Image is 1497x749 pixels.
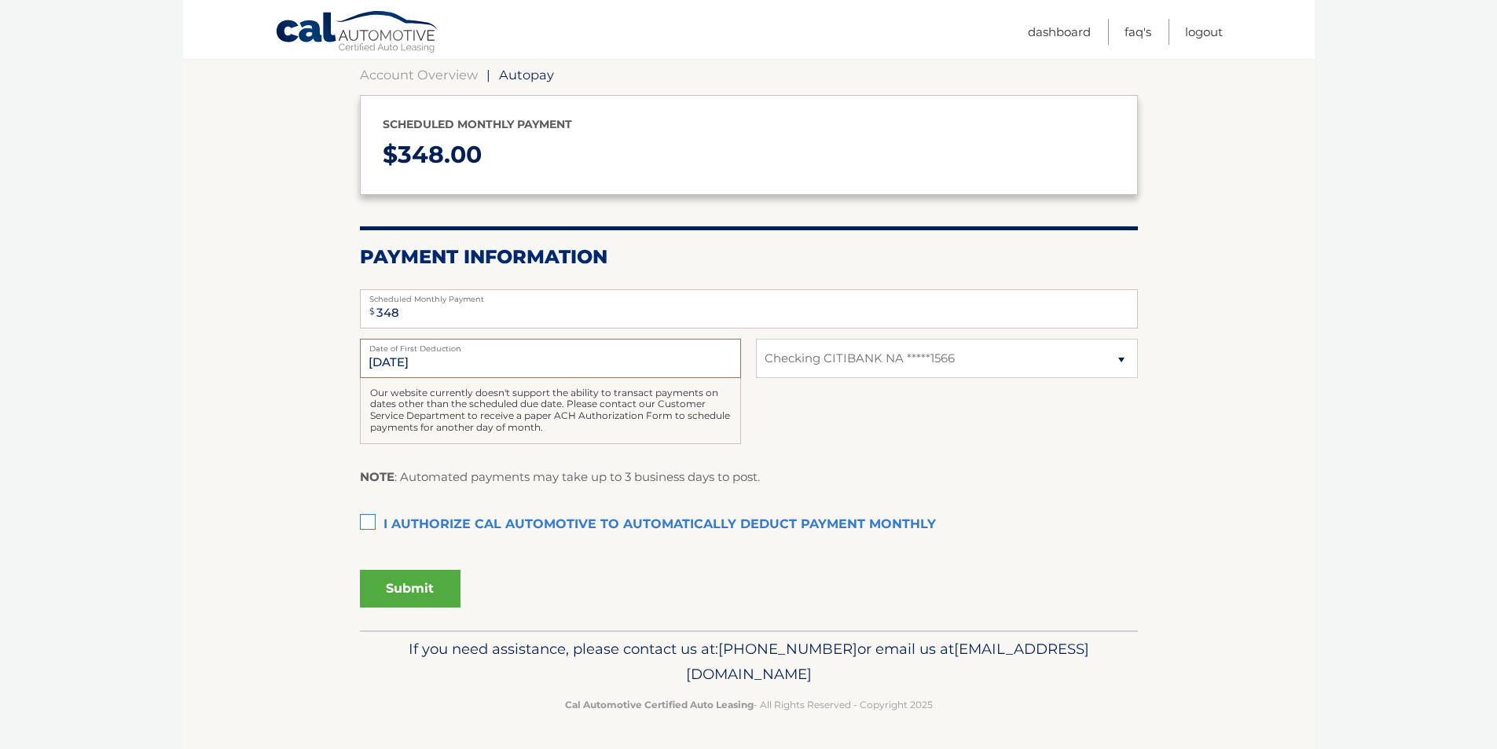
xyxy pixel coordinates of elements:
p: : Automated payments may take up to 3 business days to post. [360,467,760,487]
strong: Cal Automotive Certified Auto Leasing [565,699,754,710]
a: FAQ's [1125,19,1151,45]
label: Scheduled Monthly Payment [360,289,1138,302]
p: Scheduled monthly payment [383,115,1115,134]
p: $ [383,134,1115,176]
span: [PHONE_NUMBER] [718,640,857,658]
input: Payment Date [360,339,741,378]
span: | [486,67,490,83]
a: Dashboard [1028,19,1091,45]
span: 348.00 [398,140,482,169]
h2: Payment Information [360,245,1138,269]
strong: NOTE [360,469,394,484]
div: Our website currently doesn't support the ability to transact payments on dates other than the sc... [360,378,741,444]
span: Autopay [499,67,554,83]
label: Date of First Deduction [360,339,741,351]
span: [EMAIL_ADDRESS][DOMAIN_NAME] [686,640,1089,683]
input: Payment Amount [360,289,1138,329]
span: $ [365,294,380,329]
a: Cal Automotive [275,10,440,56]
a: Account Overview [360,67,478,83]
p: - All Rights Reserved - Copyright 2025 [370,696,1128,713]
label: I authorize cal automotive to automatically deduct payment monthly [360,509,1138,541]
p: If you need assistance, please contact us at: or email us at [370,637,1128,687]
button: Submit [360,570,460,608]
a: Logout [1185,19,1223,45]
